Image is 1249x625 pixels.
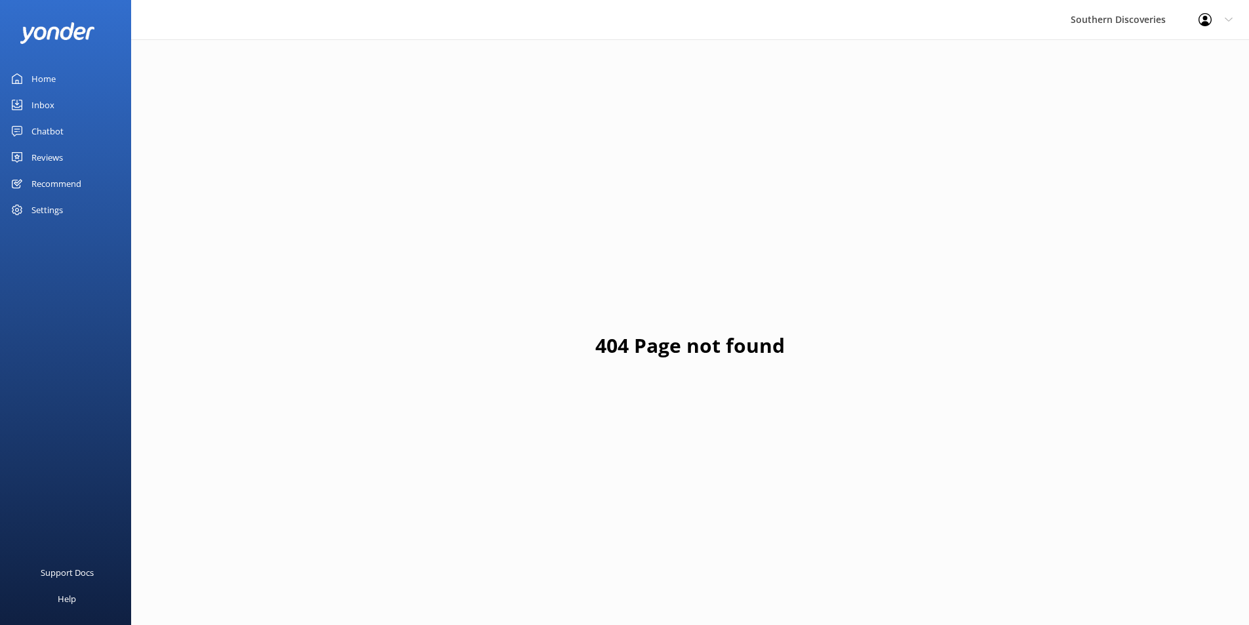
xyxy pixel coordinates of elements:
[31,197,63,223] div: Settings
[31,66,56,92] div: Home
[595,330,785,361] h1: 404 Page not found
[31,144,63,171] div: Reviews
[31,171,81,197] div: Recommend
[20,22,95,44] img: yonder-white-logo.png
[58,586,76,612] div: Help
[31,92,54,118] div: Inbox
[31,118,64,144] div: Chatbot
[41,559,94,586] div: Support Docs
